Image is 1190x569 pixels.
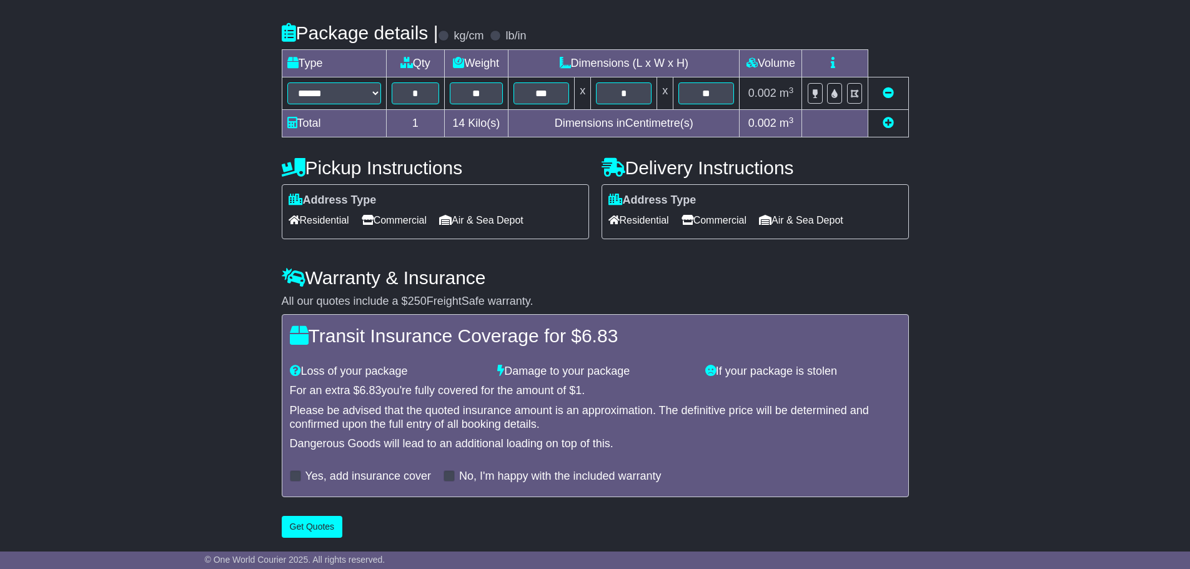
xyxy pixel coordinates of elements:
[444,110,508,137] td: Kilo(s)
[290,404,901,431] div: Please be advised that the quoted insurance amount is an approximation. The definitive price will...
[282,50,387,77] td: Type
[608,210,669,230] span: Residential
[582,325,618,346] span: 6.83
[282,22,439,43] h4: Package details |
[780,87,794,99] span: m
[408,295,427,307] span: 250
[789,116,794,125] sup: 3
[387,110,444,137] td: 1
[608,194,697,207] label: Address Type
[290,437,901,451] div: Dangerous Goods will lead to an additional loading on top of this.
[289,210,349,230] span: Residential
[282,267,909,288] h4: Warranty & Insurance
[789,86,794,95] sup: 3
[290,325,901,346] h4: Transit Insurance Coverage for $
[508,50,740,77] td: Dimensions (L x W x H)
[575,384,582,397] span: 1
[289,194,377,207] label: Address Type
[290,384,901,398] div: For an extra $ you're fully covered for the amount of $ .
[452,117,465,129] span: 14
[362,210,427,230] span: Commercial
[444,50,508,77] td: Weight
[459,470,662,483] label: No, I'm happy with the included warranty
[284,365,492,379] div: Loss of your package
[305,470,431,483] label: Yes, add insurance cover
[740,50,802,77] td: Volume
[282,157,589,178] h4: Pickup Instructions
[205,555,385,565] span: © One World Courier 2025. All rights reserved.
[657,77,673,110] td: x
[454,29,483,43] label: kg/cm
[883,87,894,99] a: Remove this item
[387,50,444,77] td: Qty
[508,110,740,137] td: Dimensions in Centimetre(s)
[759,210,843,230] span: Air & Sea Depot
[682,210,746,230] span: Commercial
[505,29,526,43] label: lb/in
[883,117,894,129] a: Add new item
[602,157,909,178] h4: Delivery Instructions
[699,365,907,379] div: If your package is stolen
[282,295,909,309] div: All our quotes include a $ FreightSafe warranty.
[439,210,523,230] span: Air & Sea Depot
[575,77,591,110] td: x
[780,117,794,129] span: m
[491,365,699,379] div: Damage to your package
[282,516,343,538] button: Get Quotes
[282,110,387,137] td: Total
[748,117,776,129] span: 0.002
[360,384,382,397] span: 6.83
[748,87,776,99] span: 0.002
